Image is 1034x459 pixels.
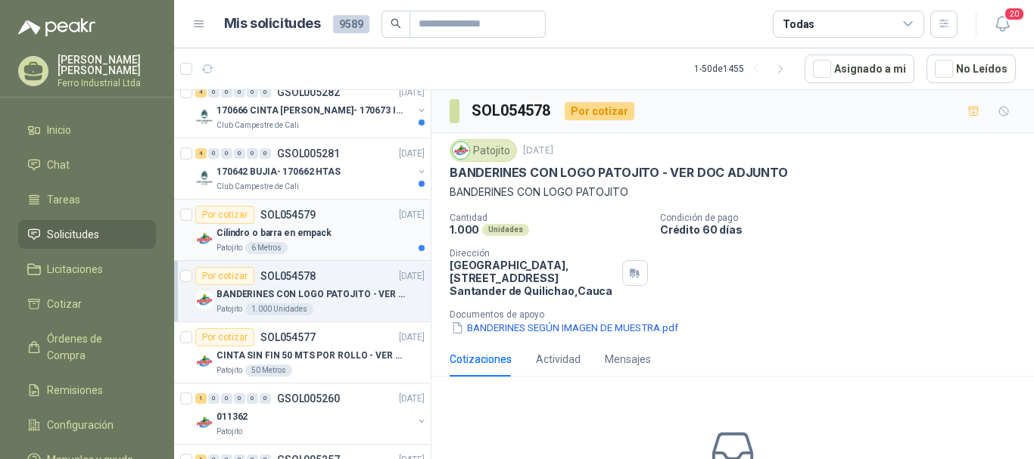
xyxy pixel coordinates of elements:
span: Cotizar [47,296,82,312]
div: 0 [247,87,258,98]
span: Tareas [47,191,80,208]
span: 20 [1004,7,1025,21]
p: Condición de pago [660,212,1028,223]
p: [PERSON_NAME] [PERSON_NAME] [58,54,156,76]
p: BANDERINES CON LOGO PATOJITO - VER DOC ADJUNTO [450,165,788,181]
p: 170666 CINTA [PERSON_NAME]- 170673 IMPERMEABILI [216,104,405,118]
div: Todas [783,16,814,33]
span: Chat [47,157,70,173]
p: [GEOGRAPHIC_DATA], [STREET_ADDRESS] Santander de Quilichao , Cauca [450,259,616,297]
img: Company Logo [195,291,213,309]
span: Solicitudes [47,226,99,243]
p: Crédito 60 días [660,223,1028,236]
img: Company Logo [195,230,213,248]
div: 0 [208,393,220,404]
div: Por cotizar [195,267,254,285]
a: Por cotizarSOL054578[DATE] Company LogoBANDERINES CON LOGO PATOJITO - VER DOC ADJUNTOPatojito1.00... [174,261,431,322]
div: 0 [260,393,271,404]
p: SOL054578 [260,271,316,281]
div: 1.000 Unidades [245,303,313,315]
div: Por cotizar [195,206,254,224]
p: Dirección [450,248,616,259]
p: [DATE] [399,208,425,222]
img: Company Logo [195,107,213,126]
p: [DATE] [399,392,425,406]
div: 6 Metros [245,242,288,254]
p: Patojito [216,242,242,254]
p: SOL054579 [260,209,316,220]
span: Configuración [47,417,114,433]
h1: Mis solicitudes [224,13,321,35]
p: GSOL005282 [277,87,340,98]
div: 0 [234,148,245,159]
div: Cotizaciones [450,351,512,368]
p: BANDERINES CON LOGO PATOJITO [450,184,1016,200]
p: [DATE] [523,144,553,158]
a: 1 0 0 0 0 0 GSOL005260[DATE] Company Logo011362Patojito [195,389,428,438]
div: 0 [247,393,258,404]
div: Patojito [450,139,517,162]
div: 4 [195,87,207,98]
a: Cotizar [18,290,156,318]
p: Patojito [216,303,242,315]
div: 0 [260,87,271,98]
span: Órdenes de Compra [47,330,142,364]
div: 0 [221,393,232,404]
img: Logo peakr [18,18,95,36]
span: Remisiones [47,382,103,399]
div: 1 - 50 de 1455 [694,57,793,81]
p: Club Campestre de Cali [216,181,299,193]
div: 0 [247,148,258,159]
p: Cilindro o barra en empack [216,226,332,240]
p: 170642 BUJIA- 170662 HTAS [216,165,341,179]
div: 0 [208,148,220,159]
p: 1.000 [450,223,479,236]
a: 4 0 0 0 0 0 GSOL005282[DATE] Company Logo170666 CINTA [PERSON_NAME]- 170673 IMPERMEABILIClub Camp... [195,83,428,132]
p: BANDERINES CON LOGO PATOJITO - VER DOC ADJUNTO [216,287,405,302]
p: Documentos de apoyo [450,309,1028,320]
a: Tareas [18,185,156,214]
div: 0 [234,87,245,98]
button: No Leídos [927,54,1016,83]
div: 0 [221,87,232,98]
div: 50 Metros [245,364,292,377]
a: Solicitudes [18,220,156,249]
div: 0 [234,393,245,404]
p: Ferro Industrial Ltda [58,79,156,88]
span: search [391,18,401,29]
div: 4 [195,148,207,159]
a: Por cotizarSOL054579[DATE] Company LogoCilindro o barra en empackPatojito6 Metros [174,200,431,261]
p: Club Campestre de Cali [216,119,299,132]
div: Por cotizar [565,102,634,120]
p: GSOL005260 [277,393,340,404]
div: Por cotizar [195,328,254,346]
div: Unidades [482,224,529,236]
span: Inicio [47,122,71,138]
p: Cantidad [450,212,648,223]
h3: SOL054578 [472,99,553,123]
a: Licitaciones [18,255,156,284]
div: 0 [221,148,232,159]
button: 20 [989,11,1016,38]
p: [DATE] [399,269,425,284]
p: SOL054577 [260,332,316,343]
div: Actividad [536,351,581,368]
p: [DATE] [399,330,425,345]
a: Chat [18,150,156,179]
div: 0 [260,148,271,159]
a: Configuración [18,411,156,439]
span: Licitaciones [47,261,103,278]
img: Company Logo [195,169,213,187]
p: [DATE] [399,85,425,100]
p: [DATE] [399,147,425,161]
button: Asignado a mi [805,54,914,83]
p: Patojito [216,426,242,438]
div: 1 [195,393,207,404]
img: Company Logo [195,352,213,371]
a: Remisiones [18,376,156,405]
a: Por cotizarSOL054577[DATE] Company LogoCINTA SIN FIN 50 MTS POR ROLLO - VER DOC ADJUNTOPatojito50... [174,322,431,383]
img: Company Logo [453,142,469,159]
div: Mensajes [605,351,651,368]
p: 011362 [216,410,248,424]
a: Órdenes de Compra [18,324,156,370]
